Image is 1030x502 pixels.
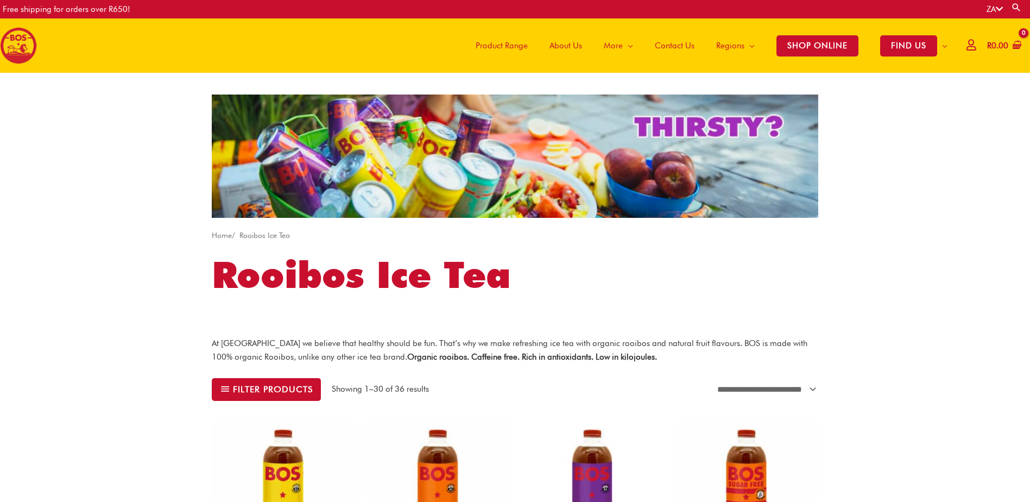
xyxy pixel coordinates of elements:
[465,18,539,73] a: Product Range
[212,95,818,218] img: screenshot
[987,41,991,51] span: R
[766,18,869,73] a: SHOP ONLINE
[212,249,818,300] h1: Rooibos Ice Tea
[716,29,744,62] span: Regions
[655,29,694,62] span: Contact Us
[476,29,528,62] span: Product Range
[212,337,818,364] p: At [GEOGRAPHIC_DATA] we believe that healthy should be fun. That’s why we make refreshing ice tea...
[987,4,1003,14] a: ZA
[880,35,937,57] span: FIND US
[233,385,313,393] span: Filter products
[987,41,1008,51] bdi: 0.00
[593,18,644,73] a: More
[985,34,1022,58] a: View Shopping Cart, empty
[212,378,321,401] button: Filter products
[644,18,705,73] a: Contact Us
[212,231,232,240] a: Home
[539,18,593,73] a: About Us
[705,18,766,73] a: Regions
[457,18,958,73] nav: Site Navigation
[407,352,657,362] strong: Organic rooibos. Caffeine free. Rich in antioxidants. Low in kilojoules.
[776,35,858,57] span: SHOP ONLINE
[332,383,429,396] p: Showing 1–30 of 36 results
[1011,2,1022,12] a: Search button
[212,229,818,242] nav: Breadcrumb
[549,29,582,62] span: About Us
[604,29,623,62] span: More
[711,379,818,400] select: Shop order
